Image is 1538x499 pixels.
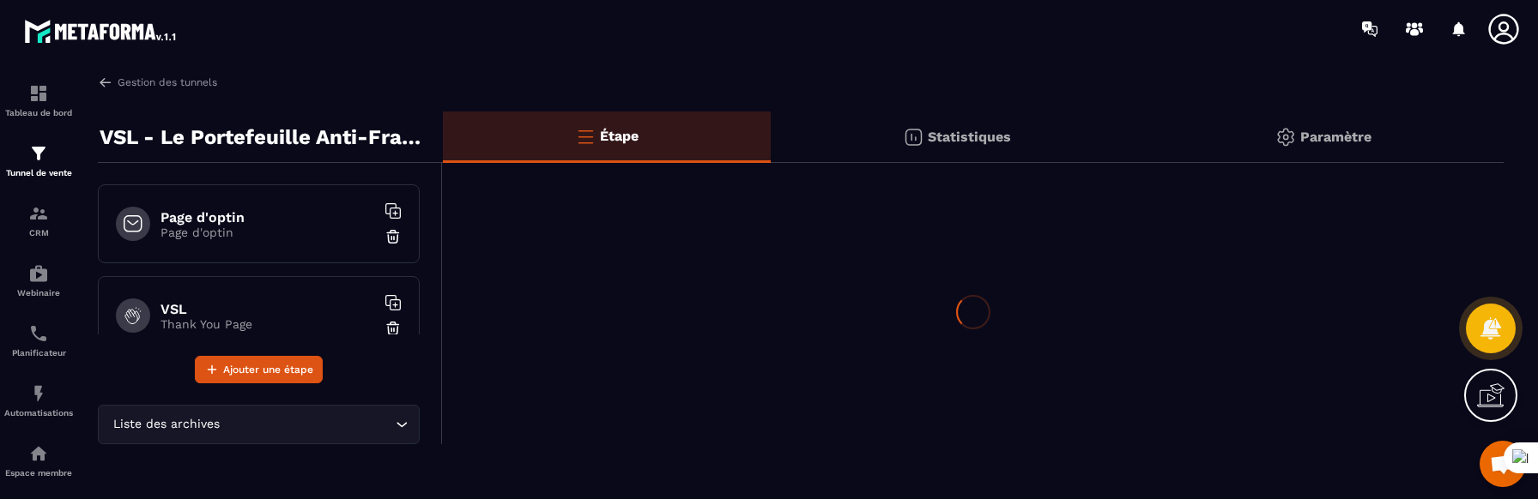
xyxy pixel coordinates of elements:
[1480,441,1526,487] a: Mở cuộc trò chuyện
[98,75,217,90] a: Gestion des tunnels
[24,15,179,46] img: logo
[4,430,73,490] a: automationsautomationsEspace membre
[903,127,923,147] img: stats.20deebd0.svg
[160,317,375,331] p: Thank You Page
[28,263,49,284] img: automations
[28,203,49,224] img: formation
[98,405,420,444] div: Search for option
[28,443,49,464] img: automations
[160,209,375,225] h6: Page d'optin
[28,143,49,164] img: formation
[1300,129,1371,145] p: Paramètre
[160,301,375,317] h6: VSL
[4,130,73,190] a: formationformationTunnel de vente
[223,361,313,378] span: Ajouter une étape
[384,228,402,245] img: trash
[195,356,323,383] button: Ajouter une étape
[600,128,639,144] p: Étape
[109,415,223,434] span: Liste des archives
[4,310,73,370] a: schedulerschedulerPlanificateur
[4,168,73,177] p: Tunnel de vente
[4,228,73,237] p: CRM
[4,70,73,130] a: formationformationTableau de bord
[4,408,73,418] p: Automatisations
[384,320,402,337] img: trash
[98,75,113,90] img: arrow
[4,348,73,358] p: Planificateur
[28,383,49,404] img: automations
[223,415,391,434] input: Search for option
[4,108,73,117] p: Tableau de bord
[1275,127,1296,147] img: setting-gr.5f69749f.svg
[4,250,73,310] a: automationsautomationsWebinaire
[4,468,73,478] p: Espace membre
[928,129,1011,145] p: Statistiques
[28,83,49,104] img: formation
[4,288,73,298] p: Webinaire
[100,120,430,154] p: VSL - Le Portefeuille Anti-Fragile - PUB
[575,126,596,147] img: bars-o.4a397970.svg
[28,323,49,344] img: scheduler
[4,370,73,430] a: automationsautomationsAutomatisations
[160,225,375,239] p: Page d'optin
[4,190,73,250] a: formationformationCRM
